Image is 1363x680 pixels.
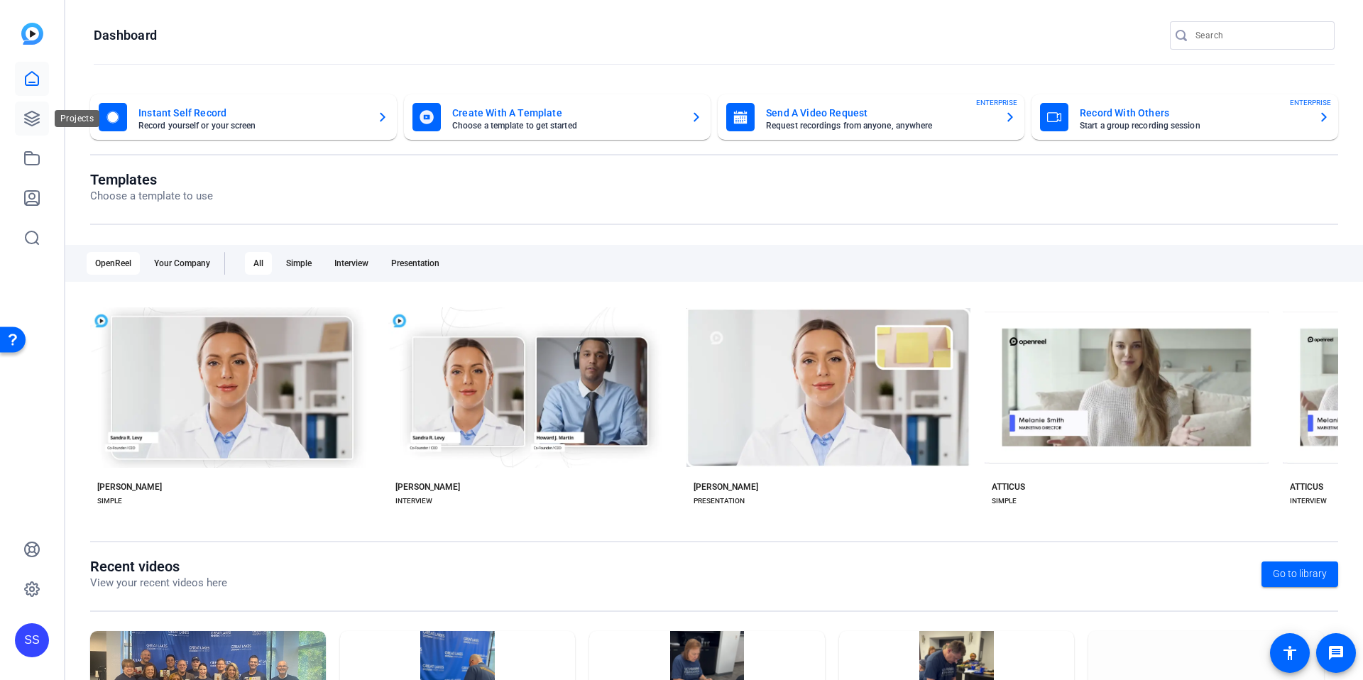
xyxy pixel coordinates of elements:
[992,495,1017,507] div: SIMPLE
[404,94,711,140] button: Create With A TemplateChoose a template to get started
[1273,566,1327,581] span: Go to library
[1080,121,1307,130] mat-card-subtitle: Start a group recording session
[94,27,157,44] h1: Dashboard
[15,623,49,657] div: SS
[90,94,397,140] button: Instant Self RecordRecord yourself or your screen
[138,121,366,130] mat-card-subtitle: Record yourself or your screen
[1031,94,1338,140] button: Record With OthersStart a group recording sessionENTERPRISE
[452,121,679,130] mat-card-subtitle: Choose a template to get started
[97,495,122,507] div: SIMPLE
[452,104,679,121] mat-card-title: Create With A Template
[278,252,320,275] div: Simple
[1290,481,1323,493] div: ATTICUS
[90,171,213,188] h1: Templates
[146,252,219,275] div: Your Company
[718,94,1024,140] button: Send A Video RequestRequest recordings from anyone, anywhereENTERPRISE
[694,481,758,493] div: [PERSON_NAME]
[992,481,1025,493] div: ATTICUS
[395,495,432,507] div: INTERVIEW
[21,23,43,45] img: blue-gradient.svg
[976,97,1017,108] span: ENTERPRISE
[90,575,227,591] p: View your recent videos here
[1290,495,1327,507] div: INTERVIEW
[245,252,272,275] div: All
[87,252,140,275] div: OpenReel
[1281,645,1298,662] mat-icon: accessibility
[766,104,993,121] mat-card-title: Send A Video Request
[326,252,377,275] div: Interview
[90,188,213,204] p: Choose a template to use
[383,252,448,275] div: Presentation
[97,481,162,493] div: [PERSON_NAME]
[1328,645,1345,662] mat-icon: message
[1261,561,1338,587] a: Go to library
[1195,27,1323,44] input: Search
[55,110,99,127] div: Projects
[766,121,993,130] mat-card-subtitle: Request recordings from anyone, anywhere
[1290,97,1331,108] span: ENTERPRISE
[1080,104,1307,121] mat-card-title: Record With Others
[694,495,745,507] div: PRESENTATION
[395,481,460,493] div: [PERSON_NAME]
[90,558,227,575] h1: Recent videos
[138,104,366,121] mat-card-title: Instant Self Record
